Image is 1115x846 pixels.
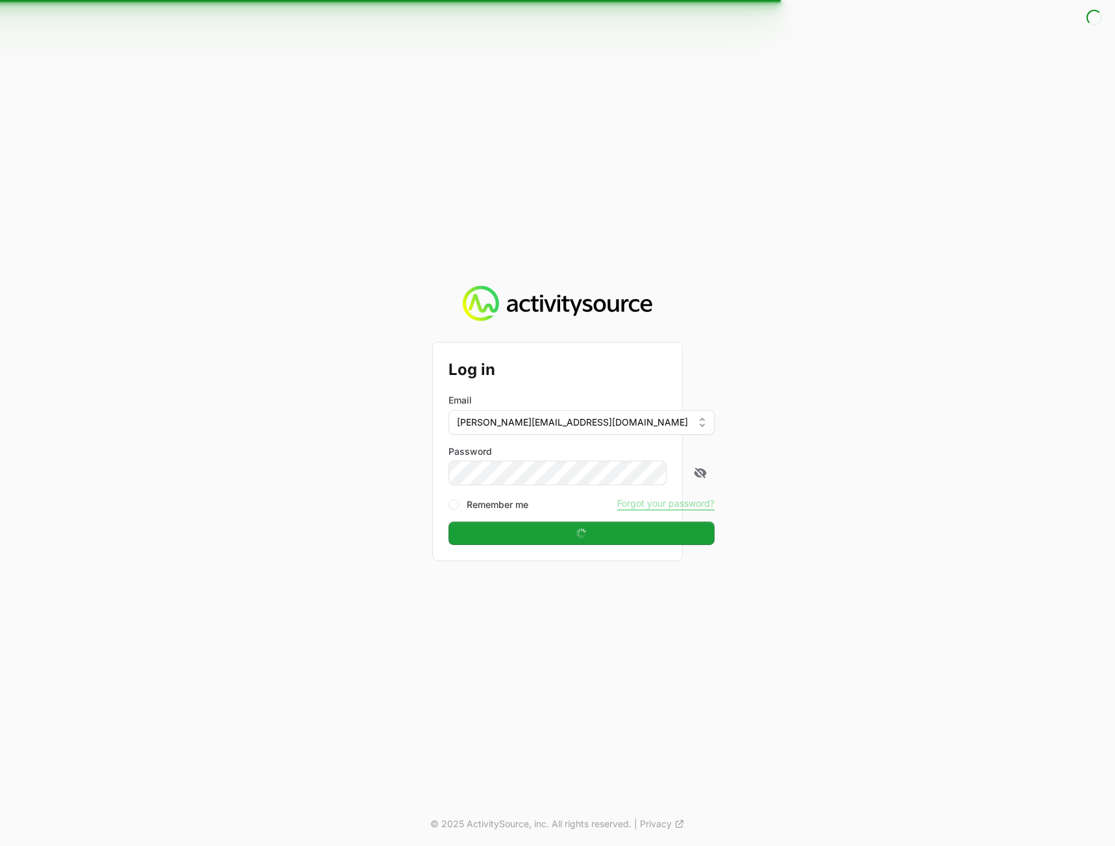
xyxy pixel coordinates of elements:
[448,358,715,381] h2: Log in
[448,445,715,458] label: Password
[448,394,472,407] label: Email
[430,817,631,830] p: © 2025 ActivitySource, inc. All rights reserved.
[634,817,637,830] span: |
[457,416,688,429] span: [PERSON_NAME][EMAIL_ADDRESS][DOMAIN_NAME]
[467,498,528,511] label: Remember me
[640,817,685,830] a: Privacy
[448,410,715,435] button: [PERSON_NAME][EMAIL_ADDRESS][DOMAIN_NAME]
[463,285,652,322] img: Activity Source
